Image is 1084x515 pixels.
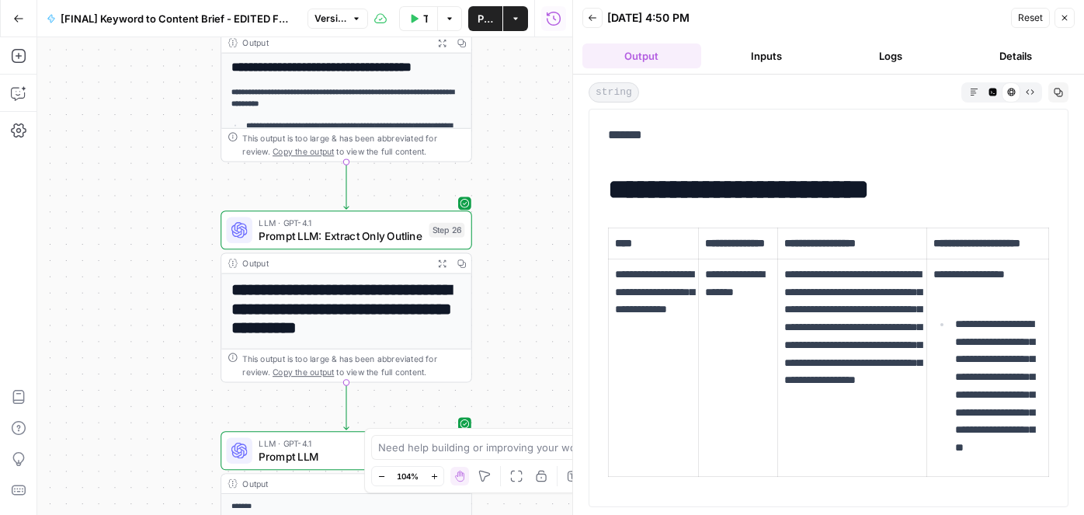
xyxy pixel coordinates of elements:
button: Details [957,43,1075,68]
span: Publish [478,11,493,26]
span: Copy the output [273,367,334,378]
div: This output is too large & has been abbreviated for review. to view the full content. [242,353,464,378]
button: Test Workflow [399,6,437,31]
button: [FINAL] Keyword to Content Brief - EDITED FOR COPPER [37,6,304,31]
span: LLM · GPT-4.1 [259,437,422,450]
button: Logs [832,43,950,68]
g: Edge from step_26 to step_35 [344,382,349,430]
div: Output [242,37,427,50]
span: 104% [397,470,419,482]
span: Version 5 [314,12,347,26]
button: Publish [468,6,502,31]
div: Output [242,478,427,491]
span: [FINAL] Keyword to Content Brief - EDITED FOR COPPER [61,11,295,26]
span: Prompt LLM [259,448,422,465]
span: Reset [1018,11,1043,25]
div: Output [242,257,427,270]
g: Edge from step_25 to step_26 [344,162,349,209]
span: string [589,82,639,103]
div: This output is too large & has been abbreviated for review. to view the full content. [242,132,464,158]
span: Prompt LLM: Extract Only Outline [259,228,422,244]
span: LLM · GPT-4.1 [259,217,422,230]
button: Version 5 [307,9,368,29]
button: Output [582,43,701,68]
span: Copy the output [273,147,334,157]
span: Test Workflow [423,11,428,26]
button: Inputs [707,43,826,68]
button: Reset [1011,8,1050,28]
div: Step 26 [429,223,464,238]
